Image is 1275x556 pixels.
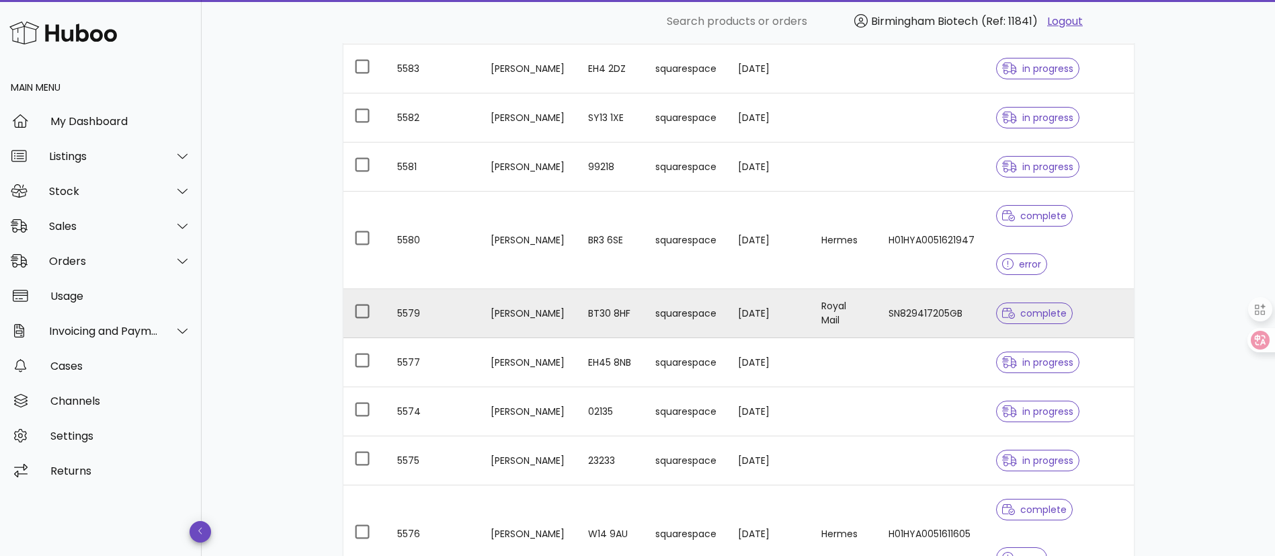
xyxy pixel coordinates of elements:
[50,290,191,303] div: Usage
[1002,260,1042,269] span: error
[727,93,811,143] td: [DATE]
[727,436,811,485] td: [DATE]
[1047,13,1083,30] a: Logout
[727,192,811,289] td: [DATE]
[878,192,985,289] td: H01HYA0051621947
[480,93,577,143] td: [PERSON_NAME]
[386,192,481,289] td: 5580
[878,289,985,338] td: SN829417205GB
[577,93,645,143] td: SY13 1XE
[727,143,811,192] td: [DATE]
[871,13,978,29] span: Birmingham Biotech
[727,387,811,436] td: [DATE]
[50,430,191,442] div: Settings
[577,338,645,387] td: EH45 8NB
[386,143,481,192] td: 5581
[1002,407,1073,416] span: in progress
[386,44,481,93] td: 5583
[1002,211,1067,221] span: complete
[1002,456,1073,465] span: in progress
[577,289,645,338] td: BT30 8HF
[1002,113,1073,122] span: in progress
[386,338,481,387] td: 5577
[49,255,159,268] div: Orders
[577,387,645,436] td: 02135
[645,436,727,485] td: squarespace
[480,192,577,289] td: [PERSON_NAME]
[9,18,117,47] img: Huboo Logo
[50,395,191,407] div: Channels
[645,143,727,192] td: squarespace
[577,44,645,93] td: EH4 2DZ
[386,289,481,338] td: 5579
[645,289,727,338] td: squarespace
[645,192,727,289] td: squarespace
[645,338,727,387] td: squarespace
[727,289,811,338] td: [DATE]
[727,338,811,387] td: [DATE]
[50,465,191,477] div: Returns
[50,360,191,372] div: Cases
[981,13,1038,29] span: (Ref: 11841)
[1002,162,1073,171] span: in progress
[577,436,645,485] td: 23233
[49,185,159,198] div: Stock
[1002,505,1067,514] span: complete
[480,338,577,387] td: [PERSON_NAME]
[480,143,577,192] td: [PERSON_NAME]
[480,387,577,436] td: [PERSON_NAME]
[1002,358,1073,367] span: in progress
[811,289,878,338] td: Royal Mail
[811,192,878,289] td: Hermes
[645,44,727,93] td: squarespace
[577,143,645,192] td: 99218
[386,93,481,143] td: 5582
[480,289,577,338] td: [PERSON_NAME]
[645,93,727,143] td: squarespace
[50,115,191,128] div: My Dashboard
[645,387,727,436] td: squarespace
[727,44,811,93] td: [DATE]
[386,436,481,485] td: 5575
[1002,64,1073,73] span: in progress
[49,325,159,337] div: Invoicing and Payments
[386,387,481,436] td: 5574
[577,192,645,289] td: BR3 6SE
[480,44,577,93] td: [PERSON_NAME]
[480,436,577,485] td: [PERSON_NAME]
[1002,309,1067,318] span: complete
[49,220,159,233] div: Sales
[49,150,159,163] div: Listings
